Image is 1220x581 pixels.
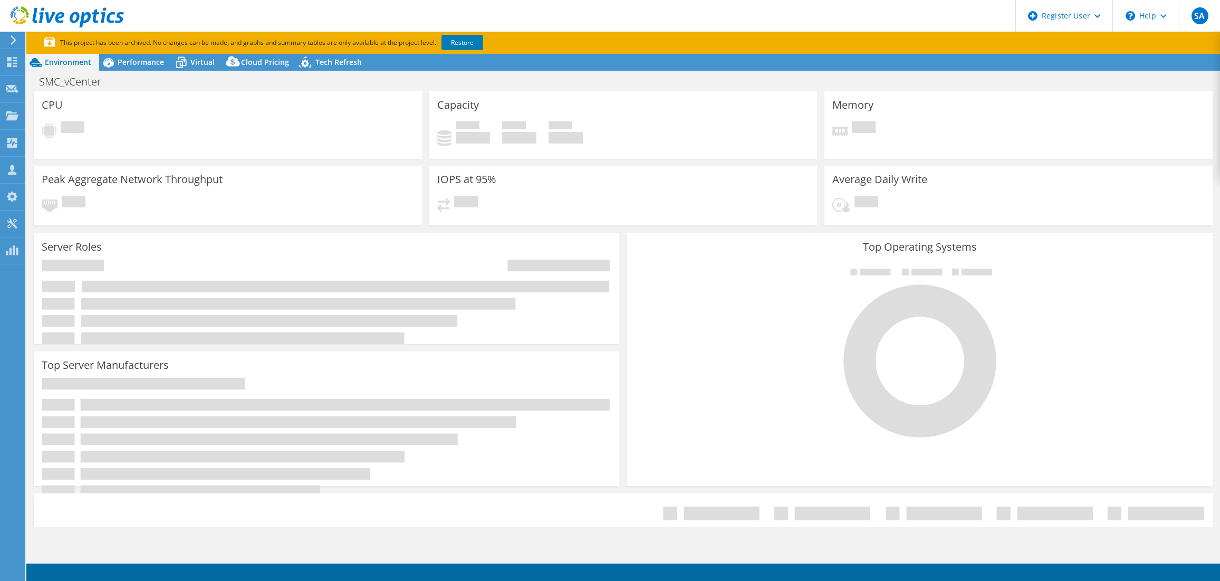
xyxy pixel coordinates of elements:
h4: 0 GiB [502,132,536,144]
h3: Peak Aggregate Network Throughput [42,174,223,185]
svg: \n [1126,11,1135,21]
h3: IOPS at 95% [437,174,496,185]
span: SA [1192,7,1208,24]
p: This project has been archived. No changes can be made, and graphs and summary tables are only av... [44,37,561,49]
span: Used [456,121,479,132]
a: Restore [441,35,483,50]
h4: 0 GiB [456,132,490,144]
h3: Memory [832,99,873,111]
h1: SMC_vCenter [34,76,118,88]
span: Performance [118,57,164,67]
span: Pending [62,196,85,210]
span: Virtual [190,57,215,67]
span: Total [549,121,572,132]
span: Pending [454,196,478,210]
span: Cloud Pricing [241,57,289,67]
span: Pending [852,121,876,136]
span: Environment [45,57,91,67]
h4: 0 GiB [549,132,583,144]
h3: CPU [42,99,63,111]
h3: Capacity [437,99,479,111]
h3: Average Daily Write [832,174,927,185]
h3: Server Roles [42,241,102,253]
span: Pending [854,196,878,210]
span: Tech Refresh [315,57,362,67]
h3: Top Operating Systems [635,241,1204,253]
span: Pending [61,121,84,136]
h3: Top Server Manufacturers [42,359,169,371]
span: Free [502,121,526,132]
